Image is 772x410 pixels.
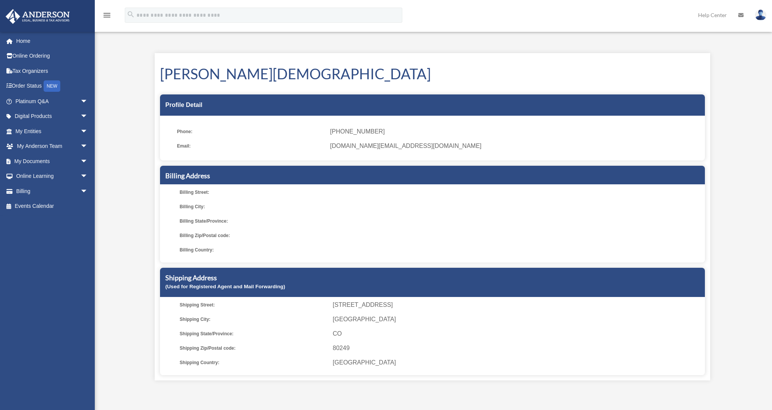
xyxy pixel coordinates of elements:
[160,64,705,84] h1: [PERSON_NAME][DEMOGRAPHIC_DATA]
[330,126,700,137] span: [PHONE_NUMBER]
[80,94,96,109] span: arrow_drop_down
[127,10,135,19] i: search
[177,126,325,137] span: Phone:
[5,94,99,109] a: Platinum Q&Aarrow_drop_down
[180,357,328,368] span: Shipping Country:
[755,9,766,20] img: User Pic
[165,273,700,283] h5: Shipping Address
[165,171,700,181] h5: Billing Address
[80,109,96,124] span: arrow_drop_down
[180,245,328,255] span: Billing Country:
[180,300,328,310] span: Shipping Street:
[102,11,111,20] i: menu
[5,124,99,139] a: My Entitiesarrow_drop_down
[180,314,328,325] span: Shipping City:
[80,184,96,199] span: arrow_drop_down
[165,284,285,289] small: (Used for Registered Agent and Mail Forwarding)
[177,141,325,151] span: Email:
[80,124,96,139] span: arrow_drop_down
[5,154,99,169] a: My Documentsarrow_drop_down
[44,80,60,92] div: NEW
[5,139,99,154] a: My Anderson Teamarrow_drop_down
[5,184,99,199] a: Billingarrow_drop_down
[333,314,702,325] span: [GEOGRAPHIC_DATA]
[330,141,700,151] span: [DOMAIN_NAME][EMAIL_ADDRESS][DOMAIN_NAME]
[5,63,99,79] a: Tax Organizers
[80,169,96,184] span: arrow_drop_down
[180,187,328,198] span: Billing Street:
[5,109,99,124] a: Digital Productsarrow_drop_down
[160,94,705,116] div: Profile Detail
[333,328,702,339] span: CO
[180,343,328,353] span: Shipping Zip/Postal code:
[5,49,99,64] a: Online Ordering
[5,199,99,214] a: Events Calendar
[80,139,96,154] span: arrow_drop_down
[333,300,702,310] span: [STREET_ADDRESS]
[180,230,328,241] span: Billing Zip/Postal code:
[5,169,99,184] a: Online Learningarrow_drop_down
[3,9,72,24] img: Anderson Advisors Platinum Portal
[80,154,96,169] span: arrow_drop_down
[5,79,99,94] a: Order StatusNEW
[333,357,702,368] span: [GEOGRAPHIC_DATA]
[5,33,99,49] a: Home
[180,201,328,212] span: Billing City:
[180,216,328,226] span: Billing State/Province:
[333,343,702,353] span: 80249
[180,328,328,339] span: Shipping State/Province:
[102,13,111,20] a: menu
